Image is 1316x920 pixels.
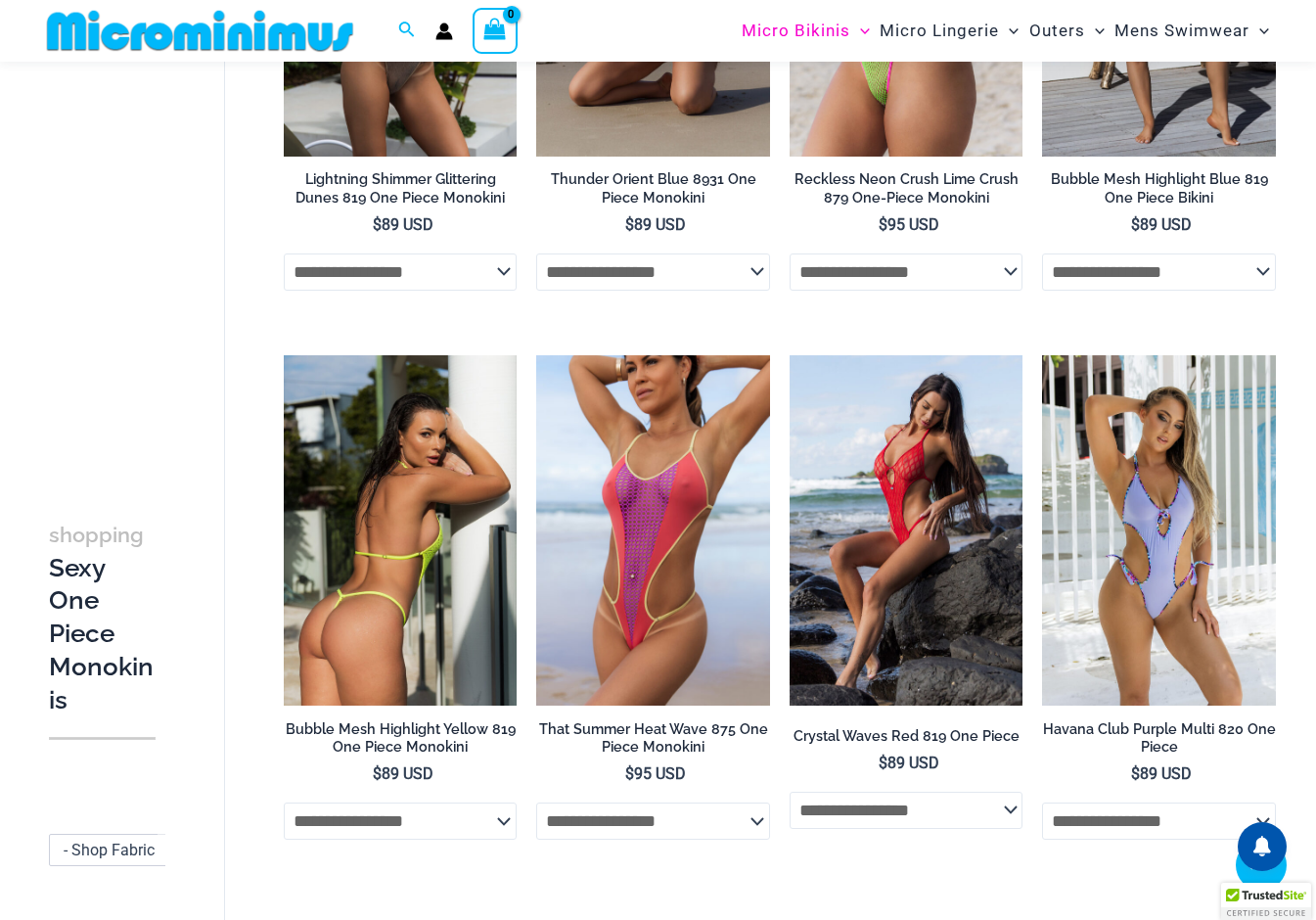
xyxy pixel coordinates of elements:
a: Reckless Neon Crush Lime Crush 879 One-Piece Monokini [790,170,1023,214]
span: shopping [49,523,144,547]
a: Havana Club Purple Multi 820 One Piece [1042,720,1276,764]
span: $ [879,754,887,772]
a: Thunder Orient Blue 8931 One Piece Monokini [536,170,770,214]
bdi: 89 USD [1131,764,1192,783]
h2: Thunder Orient Blue 8931 One Piece Monokini [536,170,770,207]
h3: Sexy One Piece Monokinis [49,518,156,717]
a: OutersMenu ToggleMenu Toggle [1024,6,1110,56]
span: $ [1131,215,1140,234]
img: Havana Club Purple Multi 820 One Piece 01 [1042,355,1276,706]
span: $ [625,215,634,234]
h2: Crystal Waves Red 819 One Piece [790,727,1023,746]
img: Bubble Mesh Highlight Yellow 819 One Piece 06 [284,355,518,706]
a: Lightning Shimmer Glittering Dunes 819 One Piece Monokini [284,170,518,214]
a: Mens SwimwearMenu ToggleMenu Toggle [1110,6,1274,56]
span: Outers [1029,6,1085,56]
img: Crystal Waves Red 819 One Piece 04 [790,355,1023,706]
nav: Site Navigation [734,3,1277,59]
bdi: 95 USD [879,215,939,234]
bdi: 95 USD [625,764,686,783]
a: View Shopping Cart, empty [473,8,518,53]
a: Crystal Waves Red 819 One Piece [790,727,1023,753]
a: Micro LingerieMenu ToggleMenu Toggle [875,6,1023,56]
a: Bubble Mesh Highlight Blue 819 One Piece Bikini [1042,170,1276,214]
span: Menu Toggle [1085,6,1105,56]
span: - Shop Fabric Type [64,842,192,860]
h2: That Summer Heat Wave 875 One Piece Monokini [536,720,770,757]
iframe: TrustedSite Certified [49,66,225,457]
h2: Bubble Mesh Highlight Blue 819 One Piece Bikini [1042,170,1276,207]
h2: Lightning Shimmer Glittering Dunes 819 One Piece Monokini [284,170,518,207]
a: That Summer Heat Wave 875 One Piece Monokini 10That Summer Heat Wave 875 One Piece Monokini 12Tha... [536,355,770,706]
a: Search icon link [398,19,416,43]
div: TrustedSite Certified [1221,883,1311,920]
span: $ [373,215,382,234]
bdi: 89 USD [879,754,939,772]
a: Crystal Waves Red 819 One Piece 04Crystal Waves Red 819 One Piece 03Crystal Waves Red 819 One Pie... [790,355,1023,706]
span: $ [879,215,887,234]
h2: Reckless Neon Crush Lime Crush 879 One-Piece Monokini [790,170,1023,207]
span: Menu Toggle [1249,6,1269,56]
bdi: 89 USD [1131,215,1192,234]
a: Account icon link [435,23,453,40]
span: Menu Toggle [999,6,1019,56]
a: Bubble Mesh Highlight Yellow 819 One Piece Monokini [284,720,518,764]
span: $ [1131,764,1140,783]
a: That Summer Heat Wave 875 One Piece Monokini [536,720,770,764]
h2: Bubble Mesh Highlight Yellow 819 One Piece Monokini [284,720,518,757]
a: Micro BikinisMenu ToggleMenu Toggle [737,6,875,56]
img: MM SHOP LOGO FLAT [39,9,361,53]
span: Menu Toggle [850,6,870,56]
span: - Shop Fabric Type [50,836,185,866]
a: Havana Club Purple Multi 820 One Piece 01Havana Club Purple Multi 820 One Piece 03Havana Club Pur... [1042,355,1276,706]
span: Micro Lingerie [880,6,999,56]
a: Bubble Mesh Highlight Yellow 819 One Piece 02Bubble Mesh Highlight Yellow 819 One Piece 06Bubble ... [284,355,518,706]
img: That Summer Heat Wave 875 One Piece Monokini 10 [536,355,770,706]
bdi: 89 USD [373,764,433,783]
span: $ [625,764,634,783]
h2: Havana Club Purple Multi 820 One Piece [1042,720,1276,757]
bdi: 89 USD [373,215,433,234]
span: $ [373,764,382,783]
span: Micro Bikinis [742,6,850,56]
span: Mens Swimwear [1114,6,1249,56]
bdi: 89 USD [625,215,686,234]
span: - Shop Fabric Type [49,835,186,867]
